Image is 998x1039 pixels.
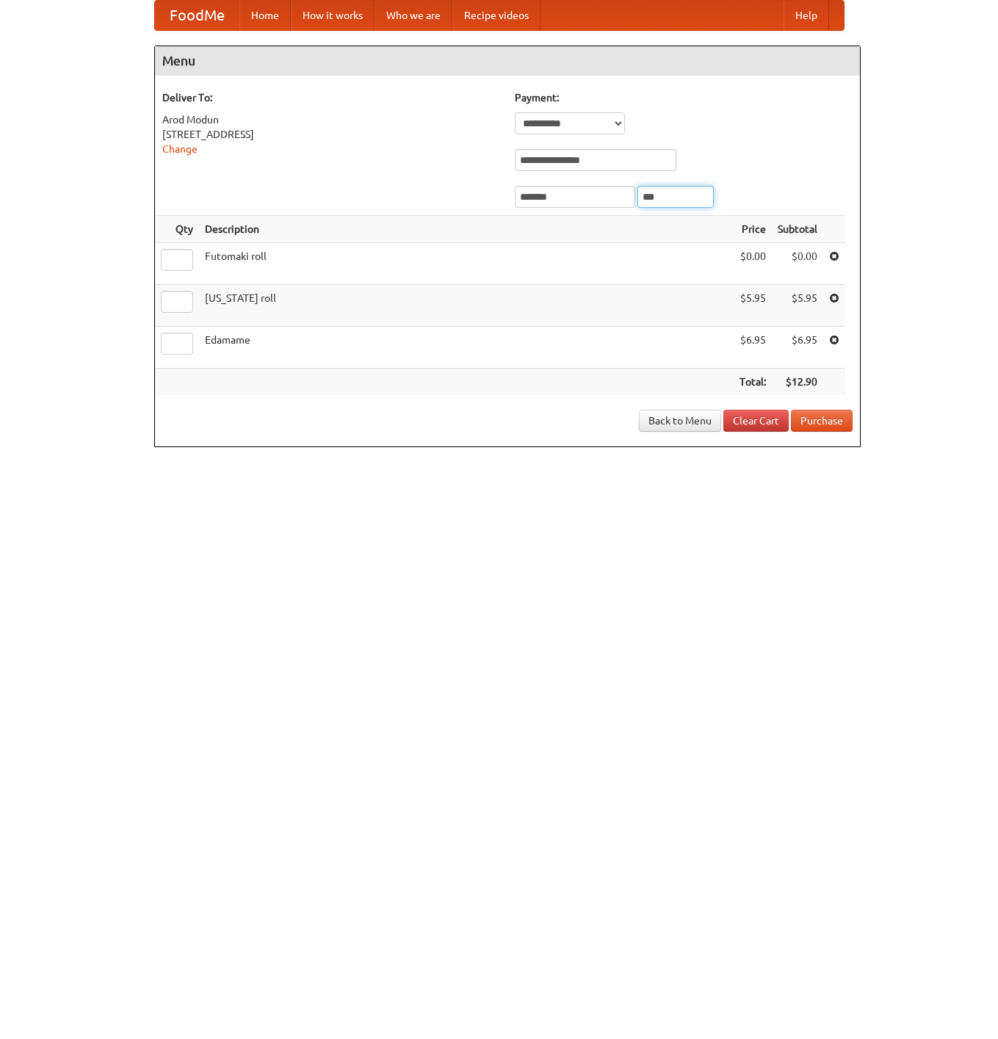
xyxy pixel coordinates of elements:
h4: Menu [155,46,860,76]
td: Futomaki roll [199,243,734,285]
th: Subtotal [772,216,823,243]
a: Help [784,1,829,30]
th: Qty [155,216,199,243]
th: Total: [734,369,772,396]
th: Description [199,216,734,243]
td: $5.95 [734,285,772,327]
a: FoodMe [155,1,239,30]
a: Who we are [375,1,452,30]
a: Change [162,143,198,155]
td: $5.95 [772,285,823,327]
a: Clear Cart [723,410,789,432]
td: $0.00 [734,243,772,285]
a: How it works [291,1,375,30]
th: Price [734,216,772,243]
td: $6.95 [772,327,823,369]
th: $12.90 [772,369,823,396]
div: Arod Modun [162,112,500,127]
td: $0.00 [772,243,823,285]
div: [STREET_ADDRESS] [162,127,500,142]
a: Recipe videos [452,1,540,30]
td: Edamame [199,327,734,369]
h5: Payment: [515,90,853,105]
h5: Deliver To: [162,90,500,105]
td: [US_STATE] roll [199,285,734,327]
a: Back to Menu [639,410,721,432]
td: $6.95 [734,327,772,369]
button: Purchase [791,410,853,432]
a: Home [239,1,291,30]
